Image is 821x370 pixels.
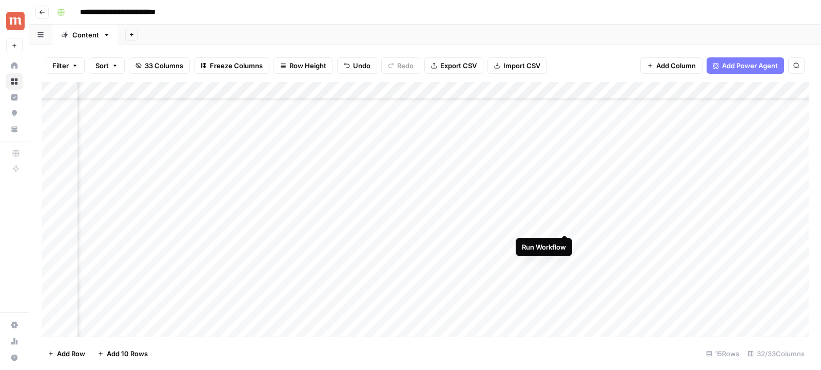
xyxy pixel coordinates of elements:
[57,348,85,359] span: Add Row
[722,60,778,71] span: Add Power Agent
[702,345,744,362] div: 15 Rows
[6,105,23,121] a: Opportunities
[487,57,547,74] button: Import CSV
[522,242,566,252] div: Run Workflow
[6,350,23,366] button: Help + Support
[656,60,696,71] span: Add Column
[6,8,23,34] button: Workspace: Maple
[440,60,477,71] span: Export CSV
[6,12,25,30] img: Maple Logo
[353,60,370,71] span: Undo
[145,60,183,71] span: 33 Columns
[273,57,333,74] button: Row Height
[52,25,119,45] a: Content
[381,57,420,74] button: Redo
[640,57,702,74] button: Add Column
[6,73,23,90] a: Browse
[95,60,109,71] span: Sort
[744,345,809,362] div: 32/33 Columns
[89,57,125,74] button: Sort
[210,60,263,71] span: Freeze Columns
[503,60,540,71] span: Import CSV
[107,348,148,359] span: Add 10 Rows
[91,345,154,362] button: Add 10 Rows
[289,60,326,71] span: Row Height
[6,317,23,333] a: Settings
[52,60,69,71] span: Filter
[194,57,269,74] button: Freeze Columns
[6,121,23,137] a: Your Data
[42,345,91,362] button: Add Row
[397,60,414,71] span: Redo
[707,57,784,74] button: Add Power Agent
[6,89,23,106] a: Insights
[424,57,483,74] button: Export CSV
[46,57,85,74] button: Filter
[6,57,23,74] a: Home
[337,57,377,74] button: Undo
[72,30,99,40] div: Content
[6,333,23,350] a: Usage
[129,57,190,74] button: 33 Columns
